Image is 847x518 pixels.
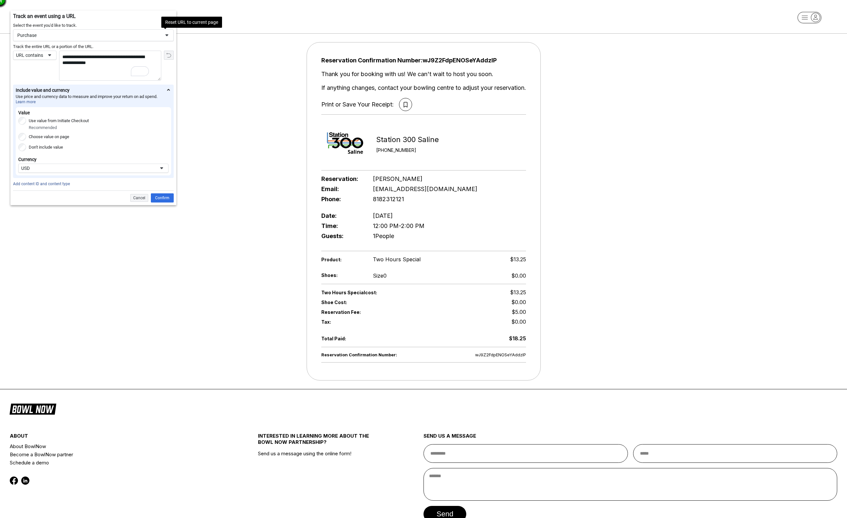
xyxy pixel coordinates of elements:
span: Guests: [321,233,362,239]
textarea: To enrich screen reader interactions, please activate Accessibility in Grammarly extension settings [59,51,161,80]
div: Confirm [151,193,174,202]
span: Reservation Fee: [321,309,424,315]
label: Don't include value [29,143,63,151]
div: USDSelector button chevron [18,164,168,173]
div: If anything changes, contact your bowling centre to adjust your reservation. [321,84,526,91]
div: Recommended [29,125,57,130]
span: Shoe Cost: [321,299,362,305]
label: Choose value on page [29,133,69,141]
div: URL containsSelector button chevron [13,51,56,60]
div: Currency [18,156,37,162]
span: [PERSON_NAME] [373,175,423,182]
div: send us a message [423,433,837,444]
a: Add content ID and content type [13,182,70,186]
img: Station 300 Saline [321,118,370,167]
span: Date: [321,212,362,219]
div: Fewer Details [166,87,171,94]
div: Size 0 [373,272,387,279]
div: INTERESTED IN LEARNING MORE ABOUT THE BOWL NOW PARTNERSHIP? [258,433,382,450]
span: Tax: [321,319,362,325]
a: Become a BowlNow partner [10,450,217,459]
span: $13.25 [510,289,526,296]
span: $13.25 [510,256,526,263]
div: Cancel [130,194,148,202]
div: Include value and currency [16,87,70,93]
span: 1 People [373,233,394,239]
div: $0.00 [511,272,526,279]
button: print reservation as PDF [399,98,412,111]
span: Shoes: [321,272,362,278]
a: Learn more [16,99,36,105]
div: Reset [164,51,174,60]
span: Phone: [321,196,362,202]
div: $18.25 [509,335,526,342]
div: Station 300 Saline [376,135,439,144]
div: URL contains [16,52,43,58]
div: Print or Save Your Receipt: [321,101,394,108]
div: [PHONE_NUMBER] [376,147,439,153]
span: Two Hours Special cost: [321,290,424,295]
span: Time: [321,222,362,229]
div: Reset URL to current page [161,17,222,28]
a: Schedule a demo [10,459,217,467]
span: $5.00 [512,309,526,315]
span: $0.00 [511,318,526,325]
div: Track the entire URL or a portion of the URL. [13,44,93,49]
span: [DATE] [373,212,393,219]
div: Value [18,110,30,116]
span: Total Paid: [321,336,362,341]
div: PurchaseSelector button chevron [13,29,174,41]
label: Use value from Initiate Checkout [29,117,89,125]
span: Select the event you'd like to track. [13,23,77,28]
div: USD [21,165,155,171]
span: 8182312121 [373,196,404,202]
a: About BowlNow [10,442,217,450]
span: $0.00 [511,299,526,305]
div: about [10,433,217,442]
span: Reservation Confirmation Number: wJ9Z2FdpENOSeYAddzIP [321,57,526,64]
span: 12:00 PM - 2:00 PM [373,222,424,229]
div: Use price and currency data to measure and improve your return on ad spend. [16,94,157,99]
span: Product: [321,257,362,262]
span: Reservation: [321,175,362,182]
span: wJ9Z2FdpENOSeYAddzIP [475,352,526,357]
div: Purchase [17,32,160,38]
span: Email: [321,186,362,192]
div: Thank you for booking with us! We can't wait to host you soon. [321,71,526,78]
span: Reservation Confirmation Number: [321,352,424,357]
span: [EMAIL_ADDRESS][DOMAIN_NAME] [373,186,477,192]
span: Two Hours Special [373,256,421,263]
div: Track an event using a URL [13,13,174,20]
